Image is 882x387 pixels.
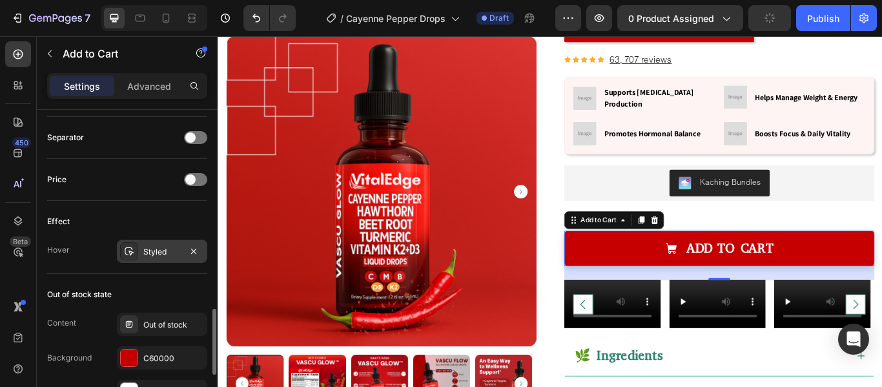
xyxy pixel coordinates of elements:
p: Only left in stock! [416,202,478,215]
button: 7 [5,5,96,31]
img: Alt Image [590,100,617,127]
div: Add to Cart [420,209,467,220]
div: Separator [47,132,84,143]
span: / [340,12,344,25]
img: Alt Image [590,58,617,85]
div: Effect [47,216,70,227]
p: Boosts Focus & Daily Vitality [626,107,737,121]
div: Add to cart [546,236,648,259]
div: Hover [47,244,70,256]
span: 0 product assigned [628,12,714,25]
strong: 1 [432,203,436,214]
div: Out of stock state [47,289,112,300]
iframe: Design area [218,36,882,387]
div: Kaching Bundles [562,163,633,177]
img: Alt Image [414,100,441,127]
p: Add to Cart [63,46,172,61]
div: Undo/Redo [243,5,296,31]
span: Draft [489,12,509,24]
p: Advanced [127,79,171,93]
u: 63, 707 reviews [456,21,529,34]
video: Video [526,284,639,340]
div: Price [47,174,67,185]
div: Rich Text Editor. Editing area: main [414,200,480,217]
video: Video [648,284,761,340]
div: C60000 [143,353,204,364]
span: Cayenne Pepper Drops [346,12,446,25]
div: Publish [807,12,839,25]
p: Settings [64,79,100,93]
button: Carousel Next Arrow [732,301,755,324]
p: Supports [MEDICAL_DATA] Production [450,59,578,86]
button: Carousel Back Arrow [414,301,437,324]
p: 7 [85,10,90,26]
button: 0 product assigned [617,5,743,31]
button: Publish [796,5,850,31]
button: Kaching Bundles [526,156,643,187]
div: 450 [12,138,31,148]
img: Alt Image [414,59,441,86]
button: Carousel Next Arrow [345,173,361,189]
div: Beta [10,236,31,247]
video: Video [404,284,516,340]
p: Promotes Hormonal Balance [450,107,562,121]
button: Add to cart [404,227,765,269]
div: Open Intercom Messenger [838,324,869,355]
div: Out of stock [143,319,204,331]
p: 🌿 Ingredients [416,362,518,384]
div: Background [47,352,92,364]
p: Helps Manage Weight & Energy [626,65,746,78]
div: Content [47,317,76,329]
div: Styled [143,246,181,258]
img: KachingBundles.png [537,163,552,179]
